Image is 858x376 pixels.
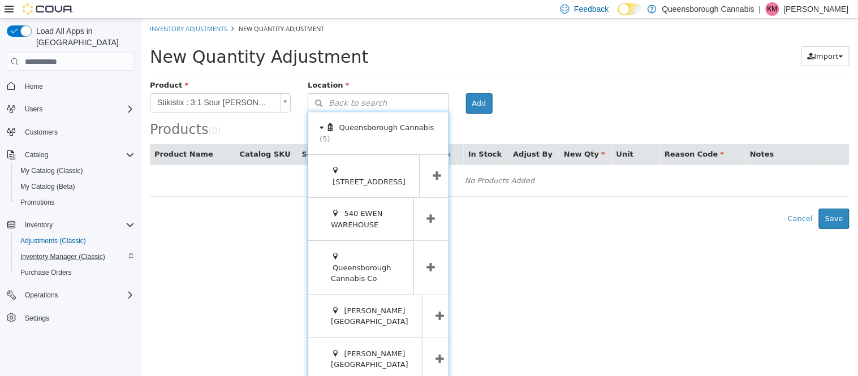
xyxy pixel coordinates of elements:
span: Queensborough Cannabis Co [189,245,249,265]
span: My Catalog (Classic) [20,166,83,175]
span: Inventory [20,218,135,232]
a: Settings [20,312,54,325]
span: Adjustments (Classic) [20,236,86,245]
span: Purchase Orders [16,266,135,279]
span: Inventory Manager (Classic) [16,250,135,263]
div: Kioko Mayede [766,2,779,16]
span: Customers [25,128,58,137]
span: [PERSON_NAME][GEOGRAPHIC_DATA] [189,331,267,351]
span: My Catalog (Classic) [16,164,135,178]
span: Home [20,79,135,93]
button: Promotions [11,195,139,210]
button: Purchase Orders [11,265,139,280]
span: Load All Apps in [GEOGRAPHIC_DATA] [32,25,135,48]
a: Customers [20,126,62,139]
span: Inventory [25,221,53,230]
span: Adjustments (Classic) [16,234,135,248]
span: Back to search [167,79,245,90]
p: | [759,2,761,16]
button: Import [660,28,708,48]
button: Adjustments (Classic) [11,233,139,249]
button: Catalog [2,147,139,163]
div: No Products Added [16,154,701,171]
span: Settings [20,311,135,325]
span: Stikistix : 3:1 Sour [PERSON_NAME] Dreamy Limeade CBN/THC Chews (1x10mg) [9,75,134,93]
span: Products [8,103,67,119]
span: Customers [20,125,135,139]
span: My Catalog (Beta) [16,180,135,193]
span: New Quantity Adjustment [8,28,227,48]
button: My Catalog (Beta) [11,179,139,195]
p: Queensborough Cannabis [662,2,754,16]
span: Dark Mode [618,15,619,16]
input: Dark Mode [618,3,642,15]
button: Users [20,102,47,116]
span: My Catalog (Beta) [20,182,75,191]
span: (5) [178,116,188,124]
span: Import [673,33,697,42]
button: Unit [475,130,494,141]
a: Inventory Manager (Classic) [16,250,110,263]
button: Notes [609,130,635,141]
button: Catalog [20,148,53,162]
button: Serial / Package Number [161,130,265,141]
span: [PERSON_NAME][GEOGRAPHIC_DATA] [189,288,267,308]
a: Purchase Orders [16,266,76,279]
a: Stikistix : 3:1 Sour [PERSON_NAME] Dreamy Limeade CBN/THC Chews (1x10mg) [8,75,149,94]
span: Home [25,82,43,91]
span: New Quantity Adjustment [97,6,183,14]
button: In Stock [327,130,363,141]
a: Promotions [16,196,59,209]
button: Inventory [20,218,57,232]
button: Add [325,75,351,95]
span: 0 [71,107,76,118]
button: Cancel [640,190,678,210]
button: Catalog SKU [98,130,152,141]
small: ( ) [67,107,80,118]
span: Feedback [574,3,609,15]
p: [PERSON_NAME] [784,2,849,16]
a: Inventory Adjustments [8,6,86,14]
span: Purchase Orders [20,268,72,277]
button: Save [678,190,708,210]
a: Adjustments (Classic) [16,234,90,248]
span: Settings [25,314,49,323]
span: Operations [20,288,135,302]
span: Location [166,62,208,71]
span: Reason Code [523,131,583,140]
span: Product [8,62,47,71]
nav: Complex example [7,73,135,356]
span: New Qty [422,131,464,140]
a: My Catalog (Beta) [16,180,80,193]
span: Users [20,102,135,116]
img: Cova [23,3,74,15]
button: Operations [20,288,63,302]
span: Users [25,105,42,114]
button: Back to search [166,75,307,94]
button: Settings [2,310,139,326]
span: Promotions [20,198,55,207]
a: My Catalog (Classic) [16,164,88,178]
button: Inventory Manager (Classic) [11,249,139,265]
span: [STREET_ADDRESS] [191,159,264,167]
span: Catalog [25,150,48,159]
span: Inventory Manager (Classic) [20,252,105,261]
span: Promotions [16,196,135,209]
span: Operations [25,291,58,300]
span: Queensborough Cannabis [198,105,293,113]
button: Operations [2,287,139,303]
span: Catalog [20,148,135,162]
button: Home [2,77,139,94]
span: KM [768,2,778,16]
button: Customers [2,124,139,140]
button: Users [2,101,139,117]
button: My Catalog (Classic) [11,163,139,179]
span: 540 EWEN WAREHOUSE [189,191,241,210]
button: Product Name [13,130,74,141]
button: Adjust By [372,130,413,141]
button: Inventory [2,217,139,233]
a: Home [20,80,48,93]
